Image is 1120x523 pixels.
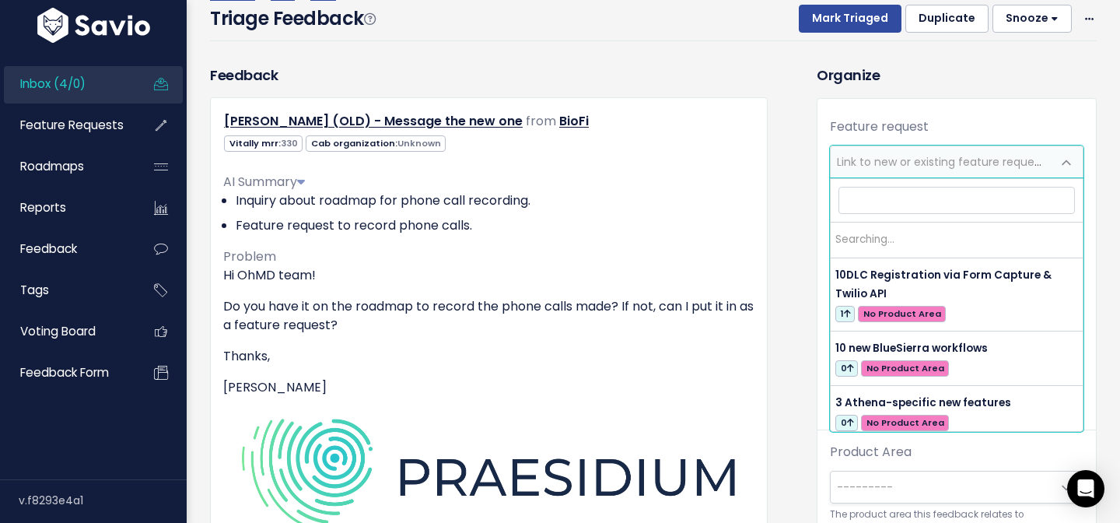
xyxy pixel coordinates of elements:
div: v.f8293e4a1 [19,480,187,521]
span: No Product Area [861,415,949,431]
a: Feedback [4,231,129,267]
span: --------- [837,479,893,495]
h3: Organize [817,65,1097,86]
p: Hi OhMD team! [223,266,754,285]
a: Feature Requests [4,107,129,143]
p: Do you have it on the roadmap to record the phone calls made? If not, can I put it in as a featur... [223,297,754,335]
span: 0 [835,415,858,431]
span: 330 [281,137,298,149]
a: BioFi [559,112,589,130]
span: Problem [223,247,276,265]
span: AI Summary [223,173,305,191]
span: Searching… [835,232,894,247]
a: [PERSON_NAME] (OLD) - Message the new one [224,112,523,130]
span: Feature Requests [20,117,124,133]
span: 10 new BlueSierra workflows [835,341,988,356]
span: 1 [835,306,855,322]
span: No Product Area [858,306,946,322]
button: Duplicate [905,5,989,33]
label: Product Area [830,443,912,462]
a: Reports [4,190,129,226]
span: Feedback [20,240,77,257]
span: Cab organization: [306,135,446,152]
span: Inbox (4/0) [20,75,86,92]
a: Inbox (4/0) [4,66,129,102]
span: Link to new or existing feature request... [837,154,1052,170]
a: Voting Board [4,314,129,349]
span: 10DLC Registration via Form Capture & Twilio API [835,268,1052,301]
a: Feedback form [4,355,129,391]
h3: Feedback [210,65,278,86]
span: 3 Athena-specific new features [835,395,1011,410]
span: Vitally mrr: [224,135,303,152]
span: Unknown [397,137,441,149]
p: Thanks, [223,347,754,366]
span: Reports [20,199,66,216]
button: Snooze [992,5,1072,33]
small: The product area this feedback relates to [830,507,1083,523]
span: Feedback form [20,364,109,381]
button: Mark Triaged [799,5,901,33]
label: Feature request [830,118,929,136]
span: No Product Area [861,360,949,377]
span: from [526,112,556,130]
div: Open Intercom Messenger [1067,470,1104,507]
span: Tags [20,282,49,298]
p: [PERSON_NAME] [223,378,754,397]
img: logo-white.9d6f32f41409.svg [33,8,154,43]
a: Tags [4,272,129,308]
span: Roadmaps [20,158,84,174]
span: Voting Board [20,323,96,339]
li: Feature request to record phone calls. [236,216,754,235]
li: Inquiry about roadmap for phone call recording. [236,191,754,210]
span: 0 [835,360,858,377]
a: Roadmaps [4,149,129,184]
h4: Triage Feedback [210,5,375,33]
